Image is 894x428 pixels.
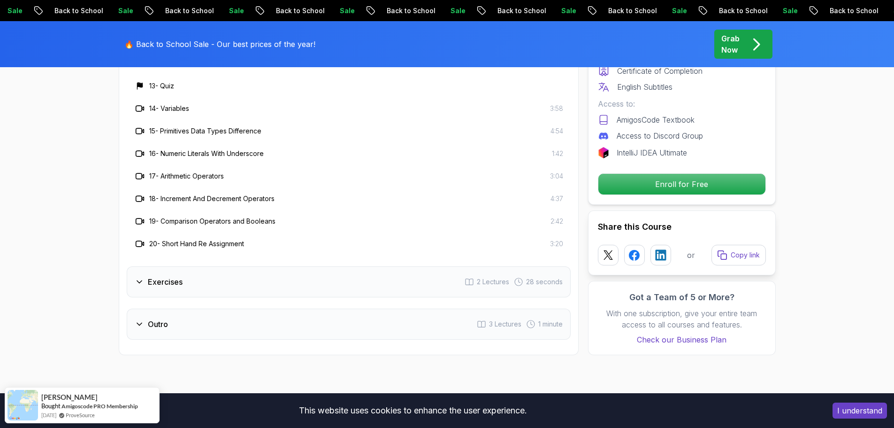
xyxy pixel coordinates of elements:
span: 4:37 [550,194,563,203]
a: Check our Business Plan [598,334,766,345]
p: Enroll for Free [598,174,765,195]
p: Access to Discord Group [617,130,703,141]
p: Sale [310,6,340,16]
span: 2 Lectures [477,277,509,287]
p: Back to School [246,6,310,16]
span: 3:20 [550,239,563,249]
p: Back to School [467,6,531,16]
p: 🔥 Back to School Sale - Our best prices of the year! [124,39,315,50]
h3: 16 - Numeric Literals With Underscore [149,149,264,158]
span: [DATE] [41,411,56,419]
h3: 20 - Short Hand Re Assignment [149,239,244,249]
p: Back to School [357,6,420,16]
div: This website uses cookies to enhance the user experience. [7,400,818,421]
h3: 14 - Variables [149,104,189,113]
p: Sale [642,6,672,16]
a: Amigoscode PRO Membership [61,402,138,410]
span: 1 minute [538,319,563,329]
span: 2:42 [550,217,563,226]
p: IntelliJ IDEA Ultimate [617,147,687,158]
p: AmigosCode Textbook [617,114,695,125]
p: Back to School [578,6,642,16]
p: Sale [199,6,229,16]
img: jetbrains logo [598,147,609,158]
p: Back to School [689,6,753,16]
a: ProveSource [66,411,95,419]
h3: Exercises [148,276,183,288]
button: Exercises2 Lectures 28 seconds [127,266,571,297]
p: Copy link [731,250,760,260]
p: Sale [88,6,118,16]
span: 4:54 [550,126,563,136]
p: Access to: [598,98,766,109]
p: Back to School [135,6,199,16]
h3: 18 - Increment And Decrement Operators [149,194,275,203]
p: Certificate of Completion [617,65,703,77]
h3: 15 - Primitives Data Types Difference [149,126,261,136]
h3: 17 - Arithmetic Operators [149,171,224,181]
p: Sale [420,6,451,16]
span: 3 Lectures [489,319,521,329]
p: Sale [531,6,561,16]
p: or [687,249,695,261]
p: English Subtitles [617,81,672,93]
p: Back to School [800,6,863,16]
h3: Got a Team of 5 or More? [598,291,766,304]
p: Sale [753,6,783,16]
p: Back to School [24,6,88,16]
button: Accept cookies [833,403,887,419]
span: [PERSON_NAME] [41,393,98,401]
span: 3:04 [550,171,563,181]
button: Copy link [711,245,766,265]
h2: Share this Course [598,220,766,233]
h3: 19 - Comparison Operators and Booleans [149,217,275,226]
img: provesource social proof notification image [8,390,38,420]
span: 1:42 [552,149,563,158]
span: 28 seconds [526,277,563,287]
p: Sale [863,6,894,16]
h3: Outro [148,319,168,330]
h3: 13 - Quiz [149,81,174,91]
p: Grab Now [721,33,740,55]
span: 3:58 [550,104,563,113]
span: Bought [41,402,61,410]
p: With one subscription, give your entire team access to all courses and features. [598,308,766,330]
button: Outro3 Lectures 1 minute [127,309,571,340]
button: Enroll for Free [598,173,766,195]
